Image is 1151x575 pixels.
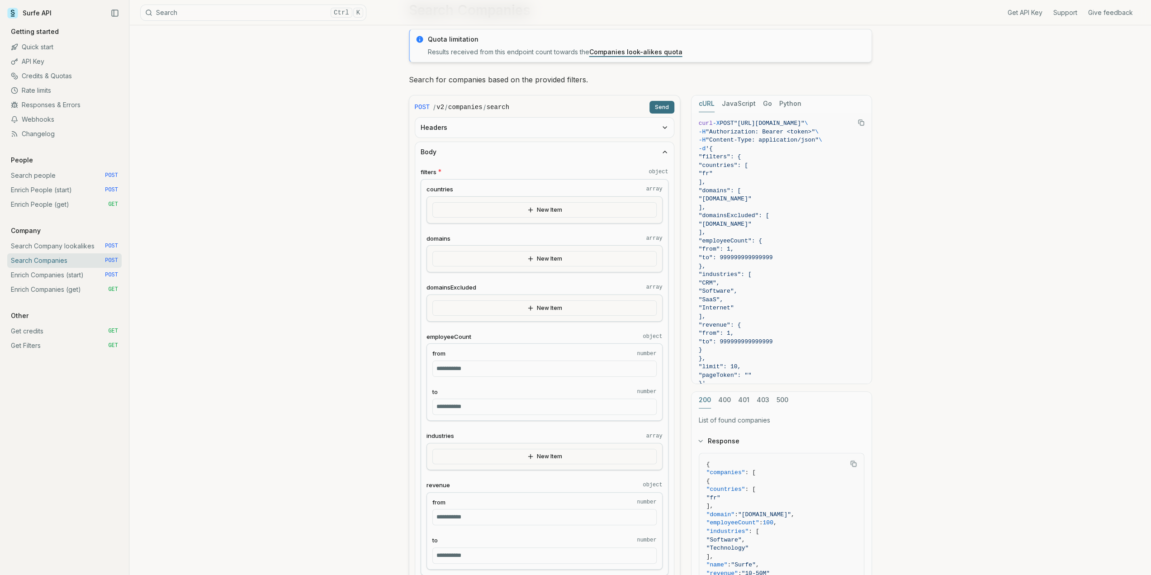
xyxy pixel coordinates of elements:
[105,172,118,179] span: POST
[432,449,657,464] button: New Item
[706,511,734,518] span: "domain"
[428,35,866,44] p: Quota limitation
[791,511,795,518] span: ,
[706,145,713,152] span: '{
[432,388,438,396] span: to
[415,142,674,162] button: Body
[699,304,734,311] span: "Internet"
[706,494,720,501] span: "fr"
[699,280,720,286] span: "CRM",
[7,338,122,353] a: Get Filters GET
[699,95,715,112] button: cURL
[432,300,657,316] button: New Item
[748,528,759,535] span: : [
[105,271,118,279] span: POST
[699,179,706,185] span: ],
[432,202,657,218] button: New Item
[646,284,662,291] code: array
[699,162,748,169] span: "countries": [
[699,372,752,379] span: "pageToken": ""
[777,392,788,409] button: 500
[819,137,822,143] span: \
[426,185,453,194] span: countries
[718,392,731,409] button: 400
[637,537,656,544] code: number
[699,355,706,362] span: },
[108,328,118,335] span: GET
[734,511,738,518] span: :
[426,481,450,489] span: revenue
[763,95,772,112] button: Go
[7,40,122,54] a: Quick start
[331,8,352,18] kbd: Ctrl
[436,103,444,112] code: v2
[105,242,118,250] span: POST
[643,333,662,340] code: object
[706,128,815,135] span: "Authorization: Bearer <token>"
[589,48,682,56] a: Companies look-alikes quota
[847,457,860,470] button: Copy Text
[421,168,436,176] span: filters
[699,347,702,353] span: }
[699,221,752,228] span: "[DOMAIN_NAME]"
[649,101,674,114] button: Send
[699,416,864,425] p: List of found companies
[699,338,773,345] span: "to": 999999999999999
[699,229,706,236] span: ],
[7,268,122,282] a: Enrich Companies (start) POST
[759,519,763,526] span: :
[706,561,728,568] span: "name"
[699,380,706,387] span: }'
[7,282,122,297] a: Enrich Companies (get) GET
[637,499,656,506] code: number
[428,48,866,57] p: Results received from this endpoint count towards the
[487,103,509,112] code: search
[699,392,711,409] button: 200
[649,168,668,176] code: object
[699,212,769,219] span: "domainsExcluded": [
[140,5,366,21] button: SearchCtrlK
[699,153,741,160] span: "filters": {
[742,537,745,543] span: ,
[105,257,118,264] span: POST
[699,313,706,320] span: ],
[756,561,759,568] span: ,
[646,185,662,193] code: array
[448,103,483,112] code: companies
[7,83,122,98] a: Rate limits
[738,392,749,409] button: 401
[699,263,706,270] span: },
[699,322,741,328] span: "revenue": {
[699,128,706,135] span: -H
[433,103,436,112] span: /
[699,187,741,194] span: "domains": [
[1088,8,1133,17] a: Give feedback
[7,156,37,165] p: People
[706,137,819,143] span: "Content-Type: application/json"
[706,461,710,468] span: {
[108,286,118,293] span: GET
[646,432,662,440] code: array
[426,333,471,341] span: employeeCount
[745,486,755,493] span: : [
[854,116,868,129] button: Copy Text
[779,95,801,112] button: Python
[699,195,752,202] span: "[DOMAIN_NAME]"
[731,561,756,568] span: "Surfe"
[734,120,805,127] span: "[URL][DOMAIN_NAME]"
[699,363,741,370] span: "limit": 10,
[426,432,454,440] span: industries
[699,246,734,252] span: "from": 1,
[637,350,656,357] code: number
[426,283,476,292] span: domainsExcluded
[699,120,713,127] span: curl
[757,392,769,409] button: 403
[706,469,745,476] span: "companies"
[7,311,32,320] p: Other
[7,239,122,253] a: Search Company lookalikes POST
[722,95,756,112] button: JavaScript
[7,112,122,127] a: Webhooks
[7,226,44,235] p: Company
[699,330,734,337] span: "from": 1,
[699,204,706,211] span: ],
